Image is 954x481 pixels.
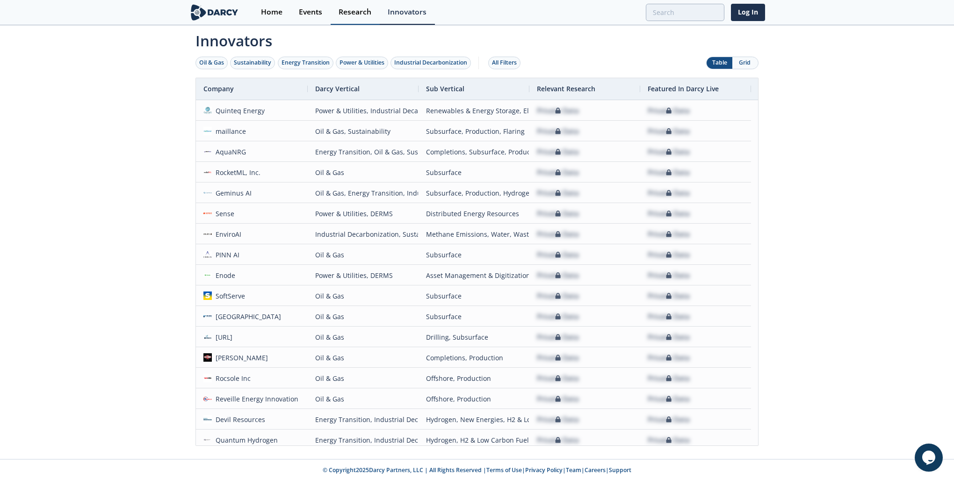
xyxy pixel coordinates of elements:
[426,142,522,162] div: Completions, Subsurface, Production
[315,348,411,368] div: Oil & Gas
[315,142,411,162] div: Energy Transition, Oil & Gas, Sustainability
[203,374,212,382] img: rocsole.com.png
[426,183,522,203] div: Subsurface, Production, Hydrogen, New Energies, Carbon, CCUS, H2 & Low Carbon Fuels, Electrificat...
[388,8,426,16] div: Innovators
[336,57,388,69] button: Power & Utilities
[315,183,411,203] div: Oil & Gas, Energy Transition, Industrial Decarbonization
[525,466,563,474] a: Privacy Policy
[537,121,579,141] div: Private Data
[648,121,690,141] div: Private Data
[212,142,246,162] div: AquaNRG
[648,204,690,224] div: Private Data
[537,430,579,450] div: Private Data
[537,142,579,162] div: Private Data
[537,368,579,388] div: Private Data
[537,306,579,327] div: Private Data
[492,58,517,67] div: All Filters
[537,204,579,224] div: Private Data
[315,409,411,430] div: Energy Transition, Industrial Decarbonization
[426,245,522,265] div: Subsurface
[315,368,411,388] div: Oil & Gas
[189,4,240,21] img: logo-wide.svg
[648,389,690,409] div: Private Data
[566,466,581,474] a: Team
[203,250,212,259] img: 81595643-af35-4e7d-8eb7-8c0ed8842a86
[212,368,251,388] div: Rocsole Inc
[203,84,234,93] span: Company
[340,58,384,67] div: Power & Utilities
[648,327,690,347] div: Private Data
[648,162,690,182] div: Private Data
[212,162,261,182] div: RocketML, Inc.
[230,57,275,69] button: Sustainability
[426,286,522,306] div: Subsurface
[315,84,360,93] span: Darcy Vertical
[203,189,212,197] img: 1683742954085-logo%5B1%5D.png
[203,106,212,115] img: 1658941332340-2092889_original%5B1%5D.jpg
[537,286,579,306] div: Private Data
[212,327,233,347] div: [URL]
[426,368,522,388] div: Offshore, Production
[390,57,471,69] button: Industrial Decarbonization
[648,142,690,162] div: Private Data
[203,230,212,238] img: 3168d0d3-a424-4b04-9958-d0df1b7ae459
[648,348,690,368] div: Private Data
[648,245,690,265] div: Private Data
[609,466,631,474] a: Support
[537,409,579,430] div: Private Data
[261,8,282,16] div: Home
[212,306,282,327] div: [GEOGRAPHIC_DATA]
[537,224,579,244] div: Private Data
[315,389,411,409] div: Oil & Gas
[537,84,595,93] span: Relevant Research
[315,224,411,244] div: Industrial Decarbonization, Sustainability
[212,245,240,265] div: PINN AI
[426,327,522,347] div: Drilling, Subsurface
[199,58,224,67] div: Oil & Gas
[203,168,212,176] img: 1986befd-76e6-433f-956b-27dc47f67c60
[203,127,212,135] img: 1645128032149-maillance.jpg
[648,84,719,93] span: Featured In Darcy Live
[203,436,212,444] img: 4fc99b06-ebbf-4ac4-8f26-36fe65285daa
[915,444,945,472] iframe: chat widget
[585,466,606,474] a: Careers
[426,409,522,430] div: Hydrogen, New Energies, H2 & Low Carbon Fuels
[537,101,579,121] div: Private Data
[648,368,690,388] div: Private Data
[315,327,411,347] div: Oil & Gas
[203,353,212,362] img: 1661260180173-cavins.jpg
[234,58,271,67] div: Sustainability
[426,101,522,121] div: Renewables & Energy Storage, Electrification & Efficiency, Electrification & Efficiency
[537,245,579,265] div: Private Data
[212,389,299,409] div: Reveille Energy Innovation
[212,265,236,285] div: Enode
[315,101,411,121] div: Power & Utilities, Industrial Decarbonization
[732,57,758,69] button: Grid
[426,265,522,285] div: Asset Management & Digitization
[486,466,522,474] a: Terms of Use
[203,312,212,321] img: 1d59ef63-43de-468a-b93e-31cbd61e1b7a
[537,389,579,409] div: Private Data
[203,209,212,218] img: 6402eb8a-f96f-4cc1-ae5c-a5febd0af36a
[212,101,265,121] div: Quinteq Energy
[537,348,579,368] div: Private Data
[537,162,579,182] div: Private Data
[426,389,522,409] div: Offshore, Production
[212,286,246,306] div: SoftServe
[537,265,579,285] div: Private Data
[212,430,278,450] div: Quantum Hydrogen
[203,394,212,403] img: rev-innovation.com.png
[189,26,765,51] span: Innovators
[537,327,579,347] div: Private Data
[648,265,690,285] div: Private Data
[131,466,823,474] p: © Copyright 2025 Darcy Partners, LLC | All Rights Reserved | | | | |
[426,121,522,141] div: Subsurface, Production, Flaring
[212,204,235,224] div: Sense
[212,121,246,141] div: maillance
[203,271,212,279] img: 1675194080475-Enode.png
[278,57,333,69] button: Energy Transition
[203,333,212,341] img: origen.ai.png
[707,57,732,69] button: Table
[537,183,579,203] div: Private Data
[212,183,252,203] div: Geminus AI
